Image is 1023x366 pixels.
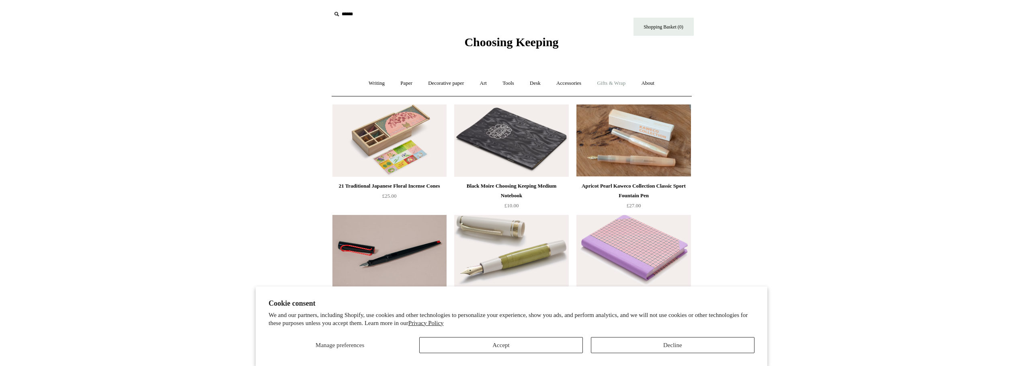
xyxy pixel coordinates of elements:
span: £27.00 [627,202,641,209]
button: Decline [591,337,754,353]
img: 21 Traditional Japanese Floral Incense Cones [332,104,447,177]
a: Choosing Keeping [464,42,558,47]
a: Accessories [549,73,588,94]
a: Extra-Thick "Composition Ledger" Notebook, Chiyogami Notebook, Pink Plaid Extra-Thick "Compositio... [576,215,691,287]
img: Lamy Safari Joy Calligraphy Fountain Pen [332,215,447,287]
a: Privacy Policy [408,320,444,326]
div: Black Moire Choosing Keeping Medium Notebook [456,181,566,200]
p: We and our partners, including Shopify, use cookies and other technologies to personalize your ex... [269,311,754,327]
a: Lamy Safari Joy Calligraphy Fountain Pen Lamy Safari Joy Calligraphy Fountain Pen [332,215,447,287]
a: Gifts & Wrap [590,73,633,94]
a: Apricot Pearl Kaweco Collection Classic Sport Fountain Pen Apricot Pearl Kaweco Collection Classi... [576,104,691,177]
span: Choosing Keeping [464,35,558,49]
a: Shopping Basket (0) [633,18,694,36]
a: About [634,73,662,94]
a: Pistache Marbled Sailor Pro Gear Mini Slim Fountain Pen Pistache Marbled Sailor Pro Gear Mini Sli... [454,215,568,287]
span: £25.00 [382,193,397,199]
a: Desk [523,73,548,94]
button: Manage preferences [269,337,411,353]
img: Apricot Pearl Kaweco Collection Classic Sport Fountain Pen [576,104,691,177]
span: Manage preferences [316,342,364,348]
a: Paper [393,73,420,94]
a: 21 Traditional Japanese Floral Incense Cones 21 Traditional Japanese Floral Incense Cones [332,104,447,177]
a: Black Moire Choosing Keeping Medium Notebook Black Moire Choosing Keeping Medium Notebook [454,104,568,177]
div: Apricot Pearl Kaweco Collection Classic Sport Fountain Pen [578,181,689,200]
button: Accept [419,337,583,353]
div: 21 Traditional Japanese Floral Incense Cones [334,181,445,191]
a: Writing [361,73,392,94]
img: Pistache Marbled Sailor Pro Gear Mini Slim Fountain Pen [454,215,568,287]
span: £10.00 [504,202,519,209]
img: Black Moire Choosing Keeping Medium Notebook [454,104,568,177]
img: Extra-Thick "Composition Ledger" Notebook, Chiyogami Notebook, Pink Plaid [576,215,691,287]
a: Tools [495,73,521,94]
a: Decorative paper [421,73,471,94]
a: Black Moire Choosing Keeping Medium Notebook £10.00 [454,181,568,214]
h2: Cookie consent [269,299,754,308]
a: 21 Traditional Japanese Floral Incense Cones £25.00 [332,181,447,214]
a: Apricot Pearl Kaweco Collection Classic Sport Fountain Pen £27.00 [576,181,691,214]
a: Art [473,73,494,94]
